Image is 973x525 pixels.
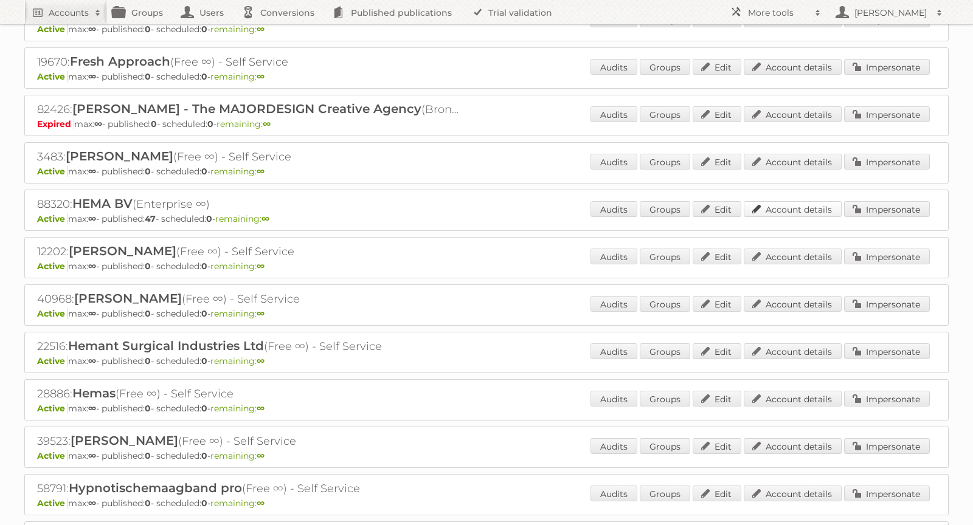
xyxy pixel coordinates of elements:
a: Impersonate [844,391,930,407]
strong: ∞ [261,213,269,224]
span: Active [37,450,68,461]
span: remaining: [210,498,265,509]
span: remaining: [210,166,265,177]
h2: [PERSON_NAME] [851,7,930,19]
h2: Accounts [49,7,89,19]
a: Impersonate [844,201,930,217]
span: remaining: [210,308,265,319]
a: Impersonate [844,296,930,312]
span: [PERSON_NAME] [69,244,176,258]
a: Edit [693,438,741,454]
a: Account details [744,59,842,75]
strong: ∞ [257,261,265,272]
h2: 12202: (Free ∞) - Self Service [37,244,463,259]
a: Edit [693,486,741,501]
span: Active [37,213,68,224]
a: Audits [590,391,637,407]
p: max: - published: - scheduled: - [37,450,936,461]
p: max: - published: - scheduled: - [37,213,936,224]
a: Groups [640,343,690,359]
span: remaining: [210,403,265,414]
a: Groups [640,106,690,122]
p: max: - published: - scheduled: - [37,403,936,414]
h2: 58791: (Free ∞) - Self Service [37,481,463,496]
a: Account details [744,343,842,359]
p: max: - published: - scheduled: - [37,355,936,366]
a: Impersonate [844,59,930,75]
strong: 0 [201,450,207,461]
strong: 0 [206,213,212,224]
h2: 88320: (Enterprise ∞) [37,196,463,212]
span: Active [37,24,68,35]
span: [PERSON_NAME] [71,433,178,448]
p: max: - published: - scheduled: - [37,24,936,35]
a: Impersonate [844,154,930,170]
a: Impersonate [844,486,930,501]
strong: ∞ [88,24,96,35]
p: max: - published: - scheduled: - [37,118,936,129]
a: Impersonate [844,249,930,264]
strong: ∞ [257,166,265,177]
span: remaining: [215,213,269,224]
strong: ∞ [257,450,265,461]
strong: 47 [145,213,156,224]
a: Groups [640,249,690,264]
strong: ∞ [257,308,265,319]
strong: ∞ [94,118,102,129]
span: HEMA BV [72,196,133,211]
span: Hemant Surgical Industries Ltd [68,338,264,353]
a: Account details [744,296,842,312]
strong: 0 [145,308,151,319]
strong: 0 [145,166,151,177]
a: Audits [590,249,637,264]
a: Audits [590,106,637,122]
span: [PERSON_NAME] [66,149,173,163]
a: Groups [640,438,690,454]
strong: 0 [201,308,207,319]
strong: 0 [201,355,207,366]
span: Active [37,498,68,509]
a: Audits [590,296,637,312]
p: max: - published: - scheduled: - [37,498,936,509]
strong: ∞ [88,213,96,224]
a: Impersonate [844,438,930,454]
h2: 3483: (Free ∞) - Self Service [37,149,463,165]
h2: 40968: (Free ∞) - Self Service [37,291,463,307]
a: Audits [590,201,637,217]
a: Account details [744,438,842,454]
a: Groups [640,486,690,501]
strong: ∞ [88,355,96,366]
strong: 0 [145,71,151,82]
a: Edit [693,154,741,170]
a: Impersonate [844,106,930,122]
strong: ∞ [257,355,265,366]
a: Audits [590,154,637,170]
a: Edit [693,343,741,359]
strong: ∞ [88,166,96,177]
span: Hemas [72,386,116,400]
h2: 22516: (Free ∞) - Self Service [37,338,463,354]
strong: ∞ [88,450,96,461]
strong: ∞ [263,118,271,129]
strong: ∞ [257,498,265,509]
span: remaining: [210,261,265,272]
span: Active [37,166,68,177]
a: Edit [693,296,741,312]
strong: ∞ [257,403,265,414]
a: Edit [693,59,741,75]
span: Active [37,355,68,366]
strong: ∞ [257,24,265,35]
a: Account details [744,201,842,217]
span: remaining: [210,71,265,82]
strong: 0 [145,450,151,461]
strong: 0 [145,355,151,366]
p: max: - published: - scheduled: - [37,261,936,272]
a: Audits [590,438,637,454]
strong: 0 [151,118,157,129]
a: Edit [693,249,741,264]
a: Edit [693,391,741,407]
a: Groups [640,154,690,170]
span: Active [37,261,68,272]
span: remaining: [210,450,265,461]
p: max: - published: - scheduled: - [37,166,936,177]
